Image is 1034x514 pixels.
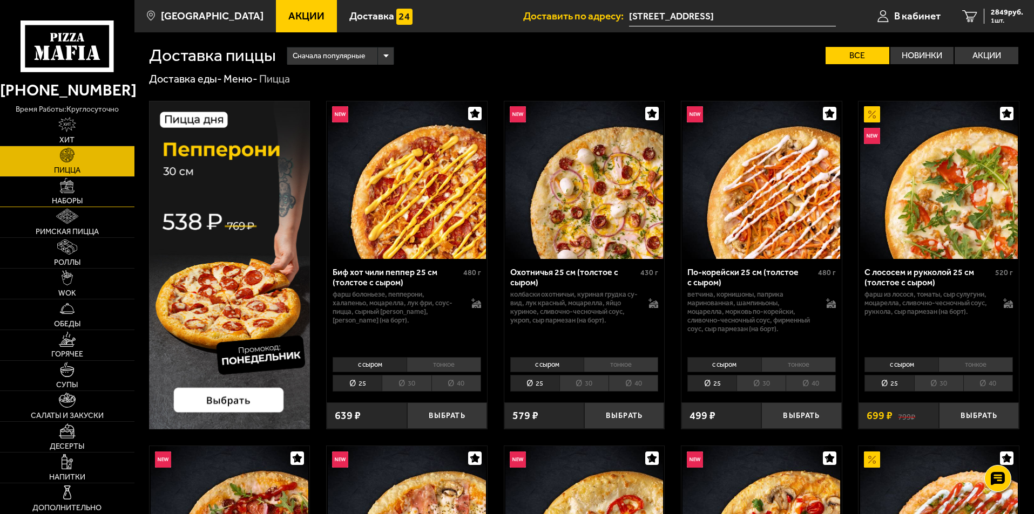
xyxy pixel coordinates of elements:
[859,101,1019,259] a: АкционныйНовинкаС лососем и рукколой 25 см (толстое с сыром)
[332,451,348,468] img: Новинка
[50,443,84,450] span: Десерты
[52,197,83,205] span: Наборы
[682,101,840,259] img: По-корейски 25 см (толстое с сыром)
[860,101,1018,259] img: С лососем и рукколой 25 см (толстое с сыром)
[938,357,1013,372] li: тонкое
[584,357,658,372] li: тонкое
[504,101,665,259] a: НовинкаОхотничья 25 см (толстое с сыром)
[396,9,413,25] img: 15daf4d41897b9f0e9f617042186c801.svg
[333,375,382,392] li: 25
[32,504,102,512] span: Дополнительно
[864,128,880,144] img: Новинка
[687,375,736,392] li: 25
[259,72,290,86] div: Пицца
[293,46,365,66] span: Сначала популярные
[640,268,658,277] span: 430 г
[49,474,85,481] span: Напитки
[864,106,880,122] img: Акционный
[51,351,83,358] span: Горячее
[681,101,842,259] a: НовинкаПо-корейски 25 см (толстое с сыром)
[991,17,1023,24] span: 1 шт.
[327,101,487,259] a: НовинкаБиф хот чили пеппер 25 см (толстое с сыром)
[629,6,836,26] span: Санкт-Петербург, набережная Обводного канала, 199-201В
[687,106,703,122] img: Новинка
[332,106,348,122] img: Новинка
[898,410,915,421] s: 799 ₽
[687,451,703,468] img: Новинка
[407,357,481,372] li: тонкое
[510,357,584,372] li: с сыром
[864,451,880,468] img: Акционный
[382,375,431,392] li: 30
[463,268,481,277] span: 480 г
[36,228,99,236] span: Римская пицца
[54,167,80,174] span: Пицца
[149,47,276,64] h1: Доставка пиццы
[890,47,954,64] label: Новинки
[584,402,664,429] button: Выбрать
[914,375,963,392] li: 30
[864,290,992,316] p: фарш из лосося, томаты, сыр сулугуни, моцарелла, сливочно-чесночный соус, руккола, сыр пармезан (...
[161,11,263,21] span: [GEOGRAPHIC_DATA]
[431,375,481,392] li: 40
[510,290,638,325] p: колбаски охотничьи, куриная грудка су-вид, лук красный, моцарелла, яйцо куриное, сливочно-чесночн...
[690,410,715,421] span: 499 ₽
[31,412,104,420] span: Салаты и закуски
[510,267,638,287] div: Охотничья 25 см (толстое с сыром)
[864,267,992,287] div: С лососем и рукколой 25 см (толстое с сыром)
[510,451,526,468] img: Новинка
[687,357,761,372] li: с сыром
[559,375,609,392] li: 30
[786,375,835,392] li: 40
[818,268,836,277] span: 480 г
[963,375,1013,392] li: 40
[939,402,1019,429] button: Выбрать
[59,136,75,144] span: Хит
[687,267,815,287] div: По-корейски 25 см (толстое с сыром)
[894,11,941,21] span: В кабинет
[58,290,76,297] span: WOK
[56,381,78,389] span: Супы
[335,410,361,421] span: 639 ₽
[149,72,222,85] a: Доставка еды-
[995,268,1013,277] span: 520 г
[826,47,889,64] label: Все
[510,106,526,122] img: Новинка
[54,259,80,266] span: Роллы
[224,72,258,85] a: Меню-
[629,6,836,26] input: Ваш адрес доставки
[523,11,629,21] span: Доставить по адресу:
[333,290,461,325] p: фарш болоньезе, пепперони, халапеньо, моцарелла, лук фри, соус-пицца, сырный [PERSON_NAME], [PERS...
[761,357,836,372] li: тонкое
[867,410,893,421] span: 699 ₽
[333,357,407,372] li: с сыром
[505,101,663,259] img: Охотничья 25 см (толстое с сыром)
[761,402,841,429] button: Выбрать
[349,11,394,21] span: Доставка
[687,290,815,333] p: ветчина, корнишоны, паприка маринованная, шампиньоны, моцарелла, морковь по-корейски, сливочно-че...
[991,9,1023,16] span: 2849 руб.
[407,402,487,429] button: Выбрать
[155,451,171,468] img: Новинка
[609,375,658,392] li: 40
[864,357,938,372] li: с сыром
[512,410,538,421] span: 579 ₽
[736,375,786,392] li: 30
[333,267,461,287] div: Биф хот чили пеппер 25 см (толстое с сыром)
[54,320,80,328] span: Обеды
[864,375,914,392] li: 25
[328,101,485,259] img: Биф хот чили пеппер 25 см (толстое с сыром)
[955,47,1018,64] label: Акции
[288,11,325,21] span: Акции
[510,375,559,392] li: 25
